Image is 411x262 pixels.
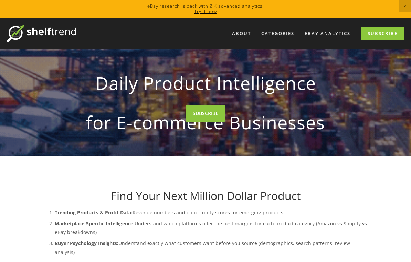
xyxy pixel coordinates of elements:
[52,106,359,139] strong: for E-commerce Businesses
[55,219,370,236] p: Understand which platforms offer the best margins for each product category (Amazon vs Shopify vs...
[194,8,217,14] a: Try it now
[55,220,135,227] strong: Marketplace-Specific Intelligence:
[55,239,370,256] p: Understand exactly what customers want before you source (demographics, search patterns, review a...
[186,105,225,122] a: SUBSCRIBE
[300,28,355,39] a: eBay Analytics
[52,67,359,99] strong: Daily Product Intelligence
[7,25,76,42] img: ShelfTrend
[55,208,370,217] p: Revenue numbers and opportunity scores for emerging products
[55,209,133,216] strong: Trending Products & Profit Data:
[55,240,118,246] strong: Buyer Psychology Insights:
[361,27,404,40] a: Subscribe
[228,28,255,39] a: About
[257,28,299,39] div: Categories
[41,189,370,202] h1: Find Your Next Million Dollar Product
